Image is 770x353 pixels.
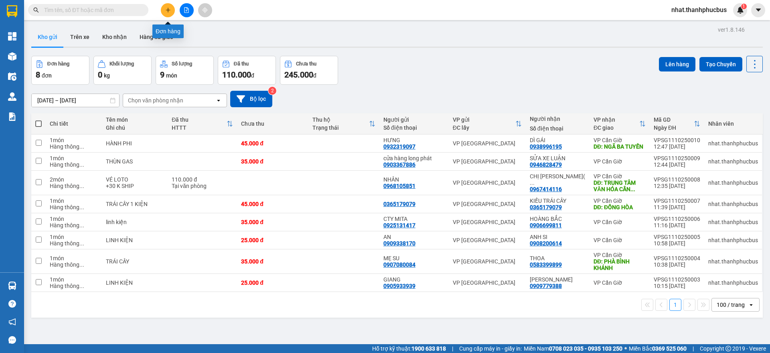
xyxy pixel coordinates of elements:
[241,237,304,243] div: 25.000 đ
[128,96,183,104] div: Chọn văn phòng nhận
[665,5,733,15] span: nhat.thanhphucbus
[383,216,445,222] div: CTY MITA
[106,201,164,207] div: TRÁI CÂY 1 KIỆN
[530,234,586,240] div: ANH SI
[530,204,562,210] div: 0365179079
[312,116,369,123] div: Thu hộ
[708,280,758,286] div: nhat.thanhphucbus
[654,240,700,247] div: 10:58 [DATE]
[79,143,84,150] span: ...
[594,252,646,258] div: VP Cần Giờ
[8,318,16,326] span: notification
[241,219,304,225] div: 35.000 đ
[234,61,249,67] div: Đã thu
[708,140,758,147] div: nhat.thanhphucbus
[383,283,415,289] div: 0905933939
[630,186,635,192] span: ...
[8,282,16,290] img: warehouse-icon
[133,27,180,47] button: Hàng đã giao
[708,219,758,225] div: nhat.thanhphucbus
[218,56,276,85] button: Đã thu110.000đ
[8,72,16,81] img: warehouse-icon
[79,240,84,247] span: ...
[654,276,700,283] div: VPSG1110250003
[241,201,304,207] div: 45.000 đ
[296,61,316,67] div: Chưa thu
[215,97,222,104] svg: open
[654,198,700,204] div: VPSG1110250007
[284,70,313,80] span: 245.000
[79,222,84,229] span: ...
[594,137,646,143] div: VP Cần Giờ
[7,5,17,17] img: logo-vxr
[594,280,646,286] div: VP Cần Giờ
[530,186,562,192] div: 0967414116
[50,276,97,283] div: 1 món
[79,204,84,210] span: ...
[8,32,16,41] img: dashboard-icon
[383,261,415,268] div: 0907080084
[79,161,84,168] span: ...
[50,261,97,268] div: Hàng thông thường
[654,255,700,261] div: VPSG1110250004
[453,158,522,165] div: VP [GEOGRAPHIC_DATA]
[654,161,700,168] div: 12:44 [DATE]
[50,240,97,247] div: Hàng thông thường
[161,3,175,17] button: plus
[654,124,694,131] div: Ngày ĐH
[165,7,171,13] span: plus
[530,283,562,289] div: 0909779388
[106,183,164,189] div: +30 K SHIP
[202,7,208,13] span: aim
[106,140,164,147] div: HÀNH PHI
[106,176,164,183] div: VÉ LOTO
[530,261,562,268] div: 0583399899
[31,27,64,47] button: Kho gửi
[530,198,586,204] div: KIỀU TRÁI CÂY
[594,116,639,123] div: VP nhận
[280,56,338,85] button: Chưa thu245.000đ
[453,219,522,225] div: VP [GEOGRAPHIC_DATA]
[50,155,97,161] div: 1 món
[313,72,316,79] span: đ
[50,234,97,240] div: 1 món
[594,198,646,204] div: VP Cần Giờ
[8,300,16,308] span: question-circle
[383,124,445,131] div: Số điện thoại
[8,92,16,101] img: warehouse-icon
[530,143,562,150] div: 0938996195
[268,87,276,95] sup: 2
[594,204,646,210] div: DĐ: ĐỒNG HÒA
[530,161,562,168] div: 0946828479
[241,120,304,127] div: Chưa thu
[654,137,700,143] div: VPSG1110250010
[383,116,445,123] div: Người gửi
[8,52,16,61] img: warehouse-icon
[452,344,453,353] span: |
[172,116,227,123] div: Đã thu
[109,61,134,67] div: Khối lượng
[383,155,445,161] div: cửa hàng long phát
[106,158,164,165] div: THÙN GAS
[453,201,522,207] div: VP [GEOGRAPHIC_DATA]
[172,176,233,183] div: 110.000 đ
[594,143,646,150] div: DĐ: NGÃ BA TUYẾN
[693,344,694,353] span: |
[106,280,164,286] div: LINH KIỆN
[50,176,97,183] div: 2 món
[530,116,586,122] div: Người nhận
[241,140,304,147] div: 45.000 đ
[530,255,586,261] div: THOA
[383,255,445,261] div: MẸ SU
[530,276,586,283] div: ANH HUỲNH
[184,7,189,13] span: file-add
[708,158,758,165] div: nhat.thanhphucbus
[652,345,687,352] strong: 0369 525 060
[50,283,97,289] div: Hàng thông thường
[654,204,700,210] div: 11:39 [DATE]
[383,183,415,189] div: 0968105851
[251,72,254,79] span: đ
[106,124,164,131] div: Ghi chú
[383,201,415,207] div: 0365179079
[654,222,700,229] div: 11:16 [DATE]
